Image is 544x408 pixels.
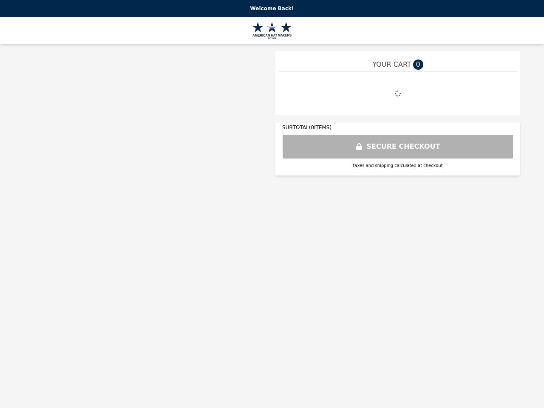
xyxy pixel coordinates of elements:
[413,59,423,70] span: 0
[282,162,513,169] div: taxes and shipping calculated at checkout
[252,22,292,39] img: Brand Logo
[309,125,331,130] span: ( 0 ITEMS)
[372,59,411,70] span: YOUR CART
[282,125,309,130] span: SUBTOTAL
[5,5,539,12] p: Welcome Back!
